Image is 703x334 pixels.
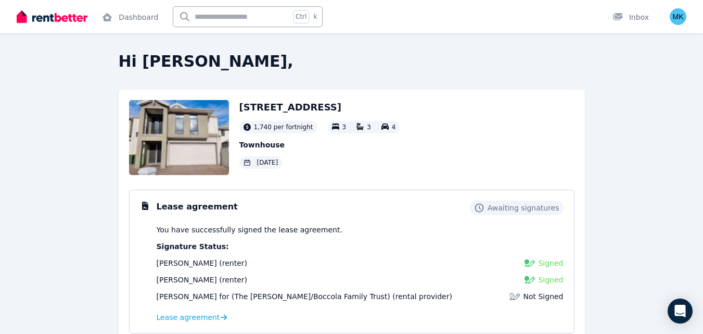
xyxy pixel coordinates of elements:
span: Not Signed [523,291,563,302]
p: Signature Status: [157,241,564,252]
h2: [STREET_ADDRESS] [239,100,400,115]
div: (renter) [157,275,247,285]
span: 3 [342,123,347,131]
div: Inbox [612,12,649,22]
h3: Lease agreement [157,201,238,213]
img: RentBetter [17,9,87,24]
span: [PERSON_NAME] for (The [PERSON_NAME]/Boccola Family Trust) [157,292,390,301]
span: Lease agreement [157,312,220,323]
span: [PERSON_NAME] [157,259,217,267]
img: Signed Lease [525,258,535,268]
h2: Hi [PERSON_NAME], [119,52,585,71]
div: (renter) [157,258,247,268]
img: Property Url [129,100,229,175]
span: 3 [367,123,371,131]
span: Awaiting signatures [488,203,559,213]
span: k [313,13,317,21]
div: Open Intercom Messenger [668,299,693,324]
span: Signed [538,275,563,285]
span: Ctrl [293,10,309,23]
p: You have successfully signed the lease agreement. [157,225,564,235]
img: Lease not signed [509,291,520,302]
span: [PERSON_NAME] [157,276,217,284]
span: 1,740 per fortnight [254,123,313,131]
a: Lease agreement [157,312,227,323]
span: Signed [538,258,563,268]
img: Mumtaz Kotiah [670,8,686,25]
span: [DATE] [257,158,278,167]
p: Townhouse [239,140,400,150]
div: (rental provider) [157,291,452,302]
img: Signed Lease [525,275,535,285]
span: 4 [392,123,396,131]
